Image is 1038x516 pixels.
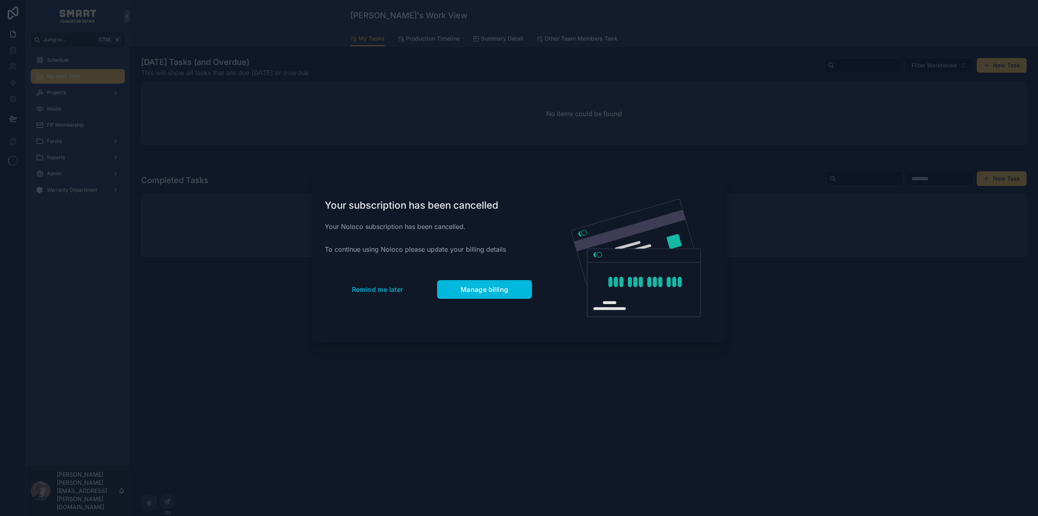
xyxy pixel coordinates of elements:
[461,285,508,294] span: Manage billing
[325,222,532,231] p: Your Noloco subscription has been cancelled.
[325,244,532,254] p: To continue using Noloco please update your billing details
[325,199,532,212] h1: Your subscription has been cancelled
[325,280,431,299] button: Remind me later
[571,199,701,317] img: Credit card illustration
[437,280,532,299] button: Manage billing
[352,285,403,294] span: Remind me later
